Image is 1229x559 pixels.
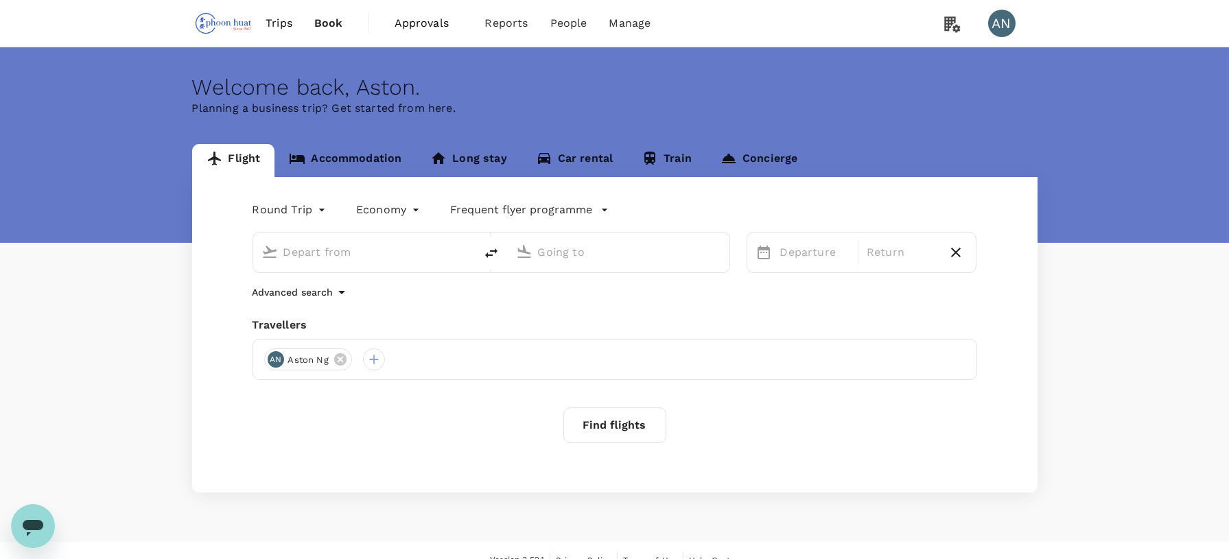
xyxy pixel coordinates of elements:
span: Approvals [395,15,463,32]
p: Departure [780,244,850,261]
div: Economy [356,199,423,221]
iframe: Button to launch messaging window [11,504,55,548]
p: Advanced search [253,285,333,299]
p: Frequent flyer programme [450,202,592,218]
div: Travellers [253,317,977,333]
button: Find flights [563,407,666,443]
span: Aston Ng [280,353,337,367]
button: delete [475,237,508,270]
div: AN [268,351,284,368]
button: Frequent flyer programme [450,202,609,218]
a: Flight [192,144,275,177]
button: Advanced search [253,284,350,300]
span: Reports [485,15,528,32]
div: Round Trip [253,199,329,221]
a: Long stay [416,144,521,177]
a: Car rental [522,144,628,177]
button: Open [720,250,723,253]
span: People [550,15,587,32]
input: Depart from [283,241,446,263]
p: Return [867,244,936,261]
div: AN [988,10,1016,37]
button: Open [465,250,468,253]
div: ANAston Ng [264,348,352,370]
a: Accommodation [274,144,416,177]
span: Trips [266,15,292,32]
span: Manage [609,15,651,32]
input: Going to [538,241,701,263]
a: Concierge [706,144,812,177]
p: Planning a business trip? Get started from here. [192,100,1038,117]
a: Train [627,144,706,177]
span: Book [314,15,343,32]
img: Phoon Huat PTE. LTD. [192,8,255,38]
div: Welcome back , Aston . [192,75,1038,100]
